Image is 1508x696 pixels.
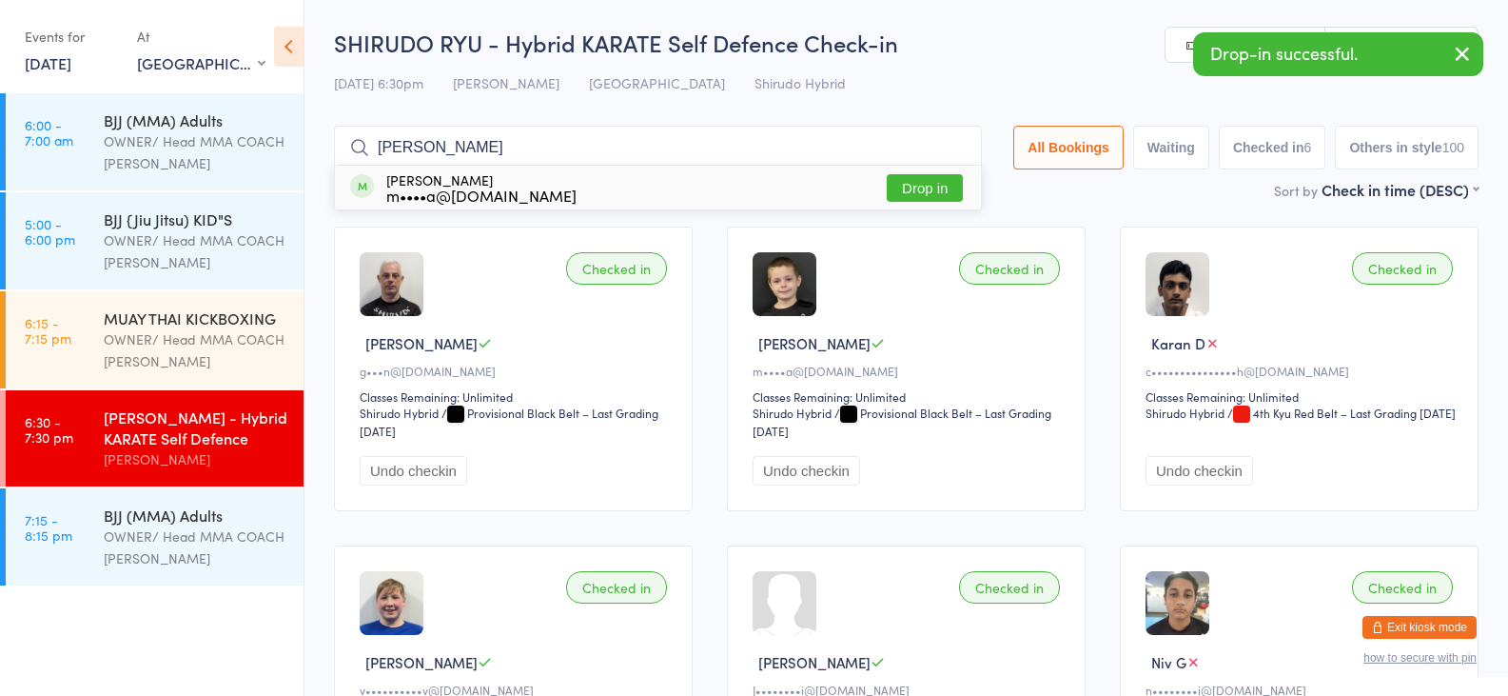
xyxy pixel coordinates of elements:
div: Classes Remaining: Unlimited [753,388,1066,405]
a: 6:30 -7:30 pm[PERSON_NAME] - Hybrid KARATE Self Defence[PERSON_NAME] [6,390,304,487]
label: Sort by [1274,181,1318,200]
div: At [137,21,265,52]
span: / Provisional Black Belt – Last Grading [DATE] [360,405,658,439]
div: m••••a@[DOMAIN_NAME] [386,188,577,203]
div: Events for [25,21,118,52]
button: Undo checkin [753,456,860,486]
div: [PERSON_NAME] [386,172,577,203]
div: c•••••••••••••••h@[DOMAIN_NAME] [1146,363,1459,379]
h2: SHIRUDO RYU - Hybrid KARATE Self Defence Check-in [334,27,1479,58]
img: image1646632420.png [753,252,816,316]
button: Undo checkin [360,456,467,486]
span: / Provisional Black Belt – Last Grading [DATE] [753,405,1051,439]
span: [PERSON_NAME] [365,333,478,353]
a: 6:15 -7:15 pmMUAY THAI KICKBOXINGOWNER/ Head MMA COACH [PERSON_NAME] [6,291,304,388]
div: [GEOGRAPHIC_DATA] [137,52,265,73]
button: All Bookings [1013,126,1124,169]
span: [PERSON_NAME] [365,652,478,672]
button: Waiting [1133,126,1209,169]
img: image1664266679.png [1146,252,1209,316]
div: Checked in [566,571,667,604]
div: m••••a@[DOMAIN_NAME] [753,363,1066,379]
div: OWNER/ Head MMA COACH [PERSON_NAME] [104,130,287,174]
div: Checked in [1352,571,1453,604]
img: image1661560289.png [360,252,423,316]
div: 100 [1442,140,1464,155]
div: BJJ {Jiu Jitsu) KID"S [104,209,287,229]
button: Others in style100 [1335,126,1479,169]
img: image1657609682.png [360,571,423,635]
div: [PERSON_NAME] - Hybrid KARATE Self Defence [104,407,287,448]
time: 6:00 - 7:00 am [25,117,73,148]
span: Karan D [1151,333,1205,353]
span: / 4th Kyu Red Belt – Last Grading [DATE] [1227,405,1456,421]
time: 6:30 - 7:30 pm [25,414,73,445]
div: Shirudo Hybrid [753,405,832,421]
a: 7:15 -8:15 pmBJJ (MMA) AdultsOWNER/ Head MMA COACH [PERSON_NAME] [6,488,304,586]
div: Checked in [959,571,1060,604]
a: 6:00 -7:00 amBJJ (MMA) AdultsOWNER/ Head MMA COACH [PERSON_NAME] [6,93,304,190]
button: Exit kiosk mode [1362,616,1477,639]
span: Niv G [1151,652,1186,672]
div: Shirudo Hybrid [360,405,439,421]
img: image1621172505.png [1146,571,1209,635]
div: Shirudo Hybrid [1146,405,1224,421]
div: Checked in [959,252,1060,285]
div: [PERSON_NAME] [104,448,287,470]
button: Drop in [887,174,963,202]
div: Drop-in successful. [1193,32,1483,76]
div: Classes Remaining: Unlimited [360,388,673,405]
div: Checked in [1352,252,1453,285]
time: 7:15 - 8:15 pm [25,512,72,543]
time: 5:00 - 6:00 pm [25,216,75,247]
div: Classes Remaining: Unlimited [1146,388,1459,405]
a: [DATE] [25,52,71,73]
div: MUAY THAI KICKBOXING [104,308,287,328]
div: g•••n@[DOMAIN_NAME] [360,363,673,379]
span: [DATE] 6:30pm [334,73,423,92]
a: 5:00 -6:00 pmBJJ {Jiu Jitsu) KID"SOWNER/ Head MMA COACH [PERSON_NAME] [6,192,304,289]
div: OWNER/ Head MMA COACH [PERSON_NAME] [104,328,287,372]
div: Check in time (DESC) [1322,179,1479,200]
button: how to secure with pin [1363,651,1477,665]
span: Shirudo Hybrid [754,73,846,92]
span: [PERSON_NAME] [758,652,871,672]
div: BJJ (MMA) Adults [104,109,287,130]
div: BJJ (MMA) Adults [104,505,287,526]
span: [GEOGRAPHIC_DATA] [589,73,725,92]
input: Search [334,126,982,169]
div: 6 [1304,140,1312,155]
span: [PERSON_NAME] [453,73,559,92]
time: 6:15 - 7:15 pm [25,315,71,346]
button: Checked in6 [1219,126,1326,169]
div: OWNER/ Head MMA COACH [PERSON_NAME] [104,229,287,273]
span: [PERSON_NAME] [758,333,871,353]
div: OWNER/ Head MMA COACH [PERSON_NAME] [104,526,287,569]
div: Checked in [566,252,667,285]
button: Undo checkin [1146,456,1253,486]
